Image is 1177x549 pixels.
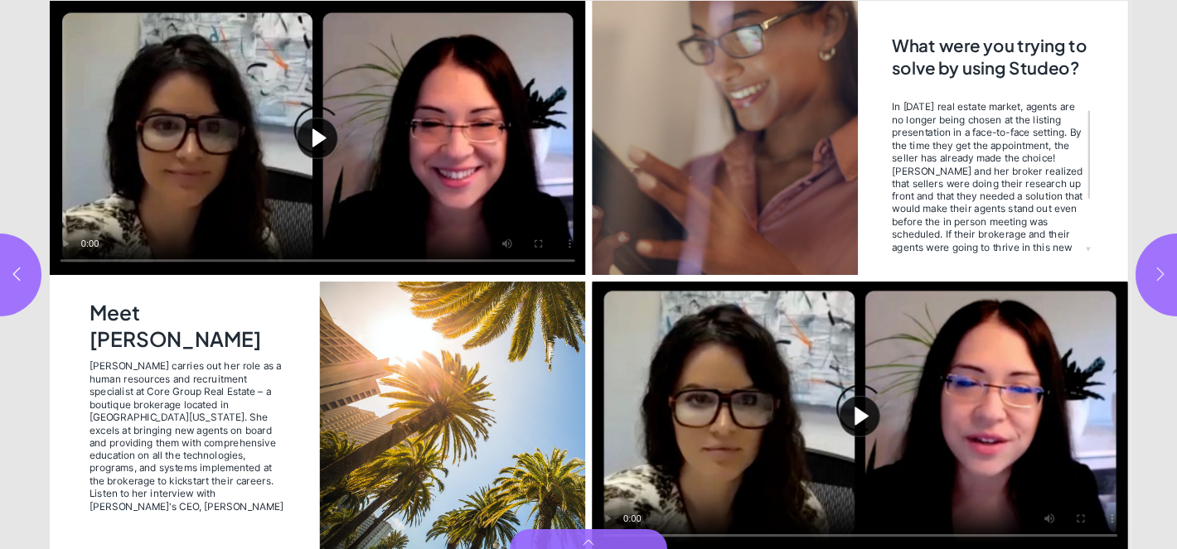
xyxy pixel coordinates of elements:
span: In [DATE] real estate market, agents are no longer being chosen at the listing presentation in a ... [892,100,1085,278]
h2: Meet [PERSON_NAME] [90,300,292,350]
h2: What were you trying to solve by using Studeo? [892,34,1088,89]
span: [PERSON_NAME] carries out her role as a human resources and recruitment specialist at Core Group ... [90,359,288,525]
